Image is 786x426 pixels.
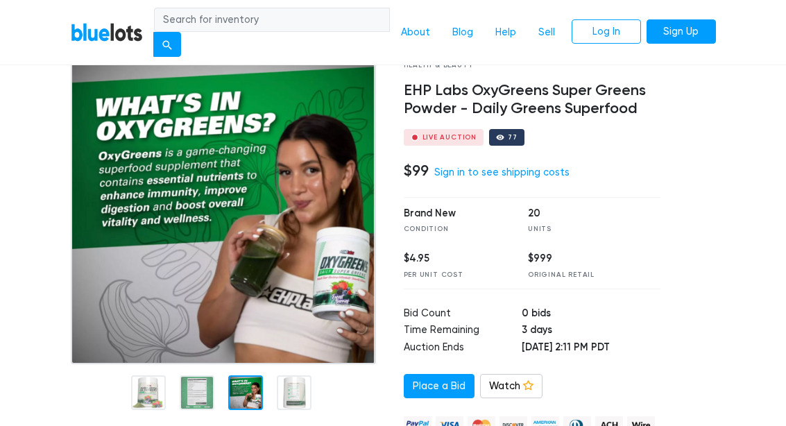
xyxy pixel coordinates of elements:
div: Units [528,224,632,235]
a: Place a Bid [404,374,475,399]
a: Blog [441,19,484,46]
a: Help [484,19,527,46]
a: Sign Up [647,19,716,44]
a: Watch [480,374,542,399]
a: About [390,19,441,46]
div: 77 [508,134,518,141]
img: a3158447-3466-40fc-95fb-2f733215981c-1755714300.png [71,60,376,364]
h4: EHP Labs OxyGreens Super Greens Powder - Daily Greens Superfood [404,82,660,118]
input: Search for inventory [154,8,390,33]
div: Live Auction [422,134,477,141]
div: 20 [528,206,632,221]
td: [DATE] 2:11 PM PDT [522,340,660,357]
div: Condition [404,224,508,235]
a: Sign in to see shipping costs [434,167,570,178]
td: 3 days [522,323,660,340]
a: BlueLots [71,22,143,42]
div: Health & Beauty [404,60,660,71]
a: Log In [572,19,641,44]
td: Time Remaining [404,323,522,340]
div: Original Retail [528,270,632,280]
h4: $99 [404,162,429,180]
td: Auction Ends [404,340,522,357]
td: Bid Count [404,306,522,323]
td: 0 bids [522,306,660,323]
div: Per Unit Cost [404,270,508,280]
a: Sell [527,19,566,46]
div: $999 [528,251,632,266]
div: $4.95 [404,251,508,266]
div: Brand New [404,206,508,221]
